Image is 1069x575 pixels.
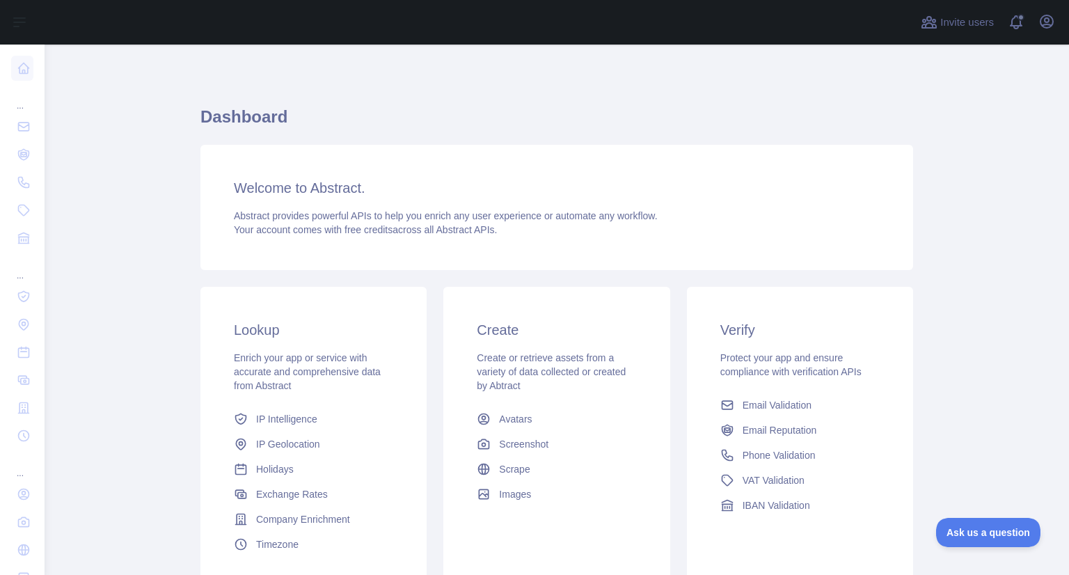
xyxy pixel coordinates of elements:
[720,352,862,377] span: Protect your app and ensure compliance with verification APIs
[256,537,299,551] span: Timezone
[228,507,399,532] a: Company Enrichment
[743,498,810,512] span: IBAN Validation
[256,462,294,476] span: Holidays
[499,437,548,451] span: Screenshot
[720,320,880,340] h3: Verify
[477,320,636,340] h3: Create
[936,518,1041,547] iframe: Toggle Customer Support
[715,493,885,518] a: IBAN Validation
[228,532,399,557] a: Timezone
[499,487,531,501] span: Images
[715,468,885,493] a: VAT Validation
[228,457,399,482] a: Holidays
[743,473,805,487] span: VAT Validation
[471,432,642,457] a: Screenshot
[471,407,642,432] a: Avatars
[11,253,33,281] div: ...
[256,412,317,426] span: IP Intelligence
[345,224,393,235] span: free credits
[234,210,658,221] span: Abstract provides powerful APIs to help you enrich any user experience or automate any workflow.
[228,407,399,432] a: IP Intelligence
[743,398,811,412] span: Email Validation
[256,487,328,501] span: Exchange Rates
[715,443,885,468] a: Phone Validation
[234,178,880,198] h3: Welcome to Abstract.
[11,451,33,479] div: ...
[200,106,913,139] h1: Dashboard
[228,432,399,457] a: IP Geolocation
[234,224,497,235] span: Your account comes with across all Abstract APIs.
[918,11,997,33] button: Invite users
[743,448,816,462] span: Phone Validation
[499,462,530,476] span: Scrape
[228,482,399,507] a: Exchange Rates
[499,412,532,426] span: Avatars
[471,457,642,482] a: Scrape
[11,84,33,111] div: ...
[234,352,381,391] span: Enrich your app or service with accurate and comprehensive data from Abstract
[940,15,994,31] span: Invite users
[256,437,320,451] span: IP Geolocation
[234,320,393,340] h3: Lookup
[256,512,350,526] span: Company Enrichment
[743,423,817,437] span: Email Reputation
[477,352,626,391] span: Create or retrieve assets from a variety of data collected or created by Abtract
[471,482,642,507] a: Images
[715,418,885,443] a: Email Reputation
[715,393,885,418] a: Email Validation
